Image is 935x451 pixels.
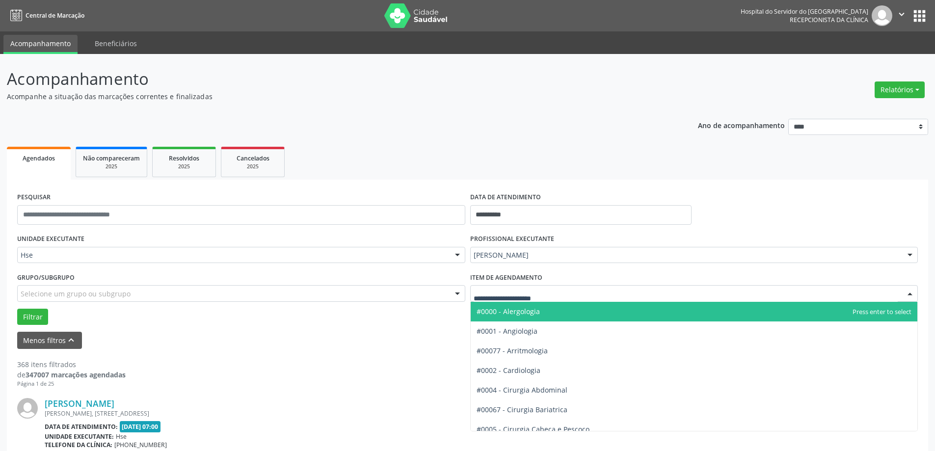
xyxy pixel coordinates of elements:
[7,91,652,102] p: Acompanhe a situação das marcações correntes e finalizadas
[474,250,898,260] span: [PERSON_NAME]
[66,335,77,345] i: keyboard_arrow_up
[3,35,78,54] a: Acompanhamento
[470,232,554,247] label: PROFISSIONAL EXECUTANTE
[477,326,537,336] span: #0001 - Angiologia
[21,250,445,260] span: Hse
[83,154,140,162] span: Não compareceram
[83,163,140,170] div: 2025
[477,307,540,316] span: #0000 - Alergologia
[7,67,652,91] p: Acompanhamento
[17,232,84,247] label: UNIDADE EXECUTANTE
[477,346,548,355] span: #00077 - Arritmologia
[698,119,785,131] p: Ano de acompanhamento
[45,441,112,449] b: Telefone da clínica:
[17,190,51,205] label: PESQUISAR
[741,7,868,16] div: Hospital do Servidor do [GEOGRAPHIC_DATA]
[88,35,144,52] a: Beneficiários
[17,270,75,285] label: Grupo/Subgrupo
[7,7,84,24] a: Central de Marcação
[872,5,892,26] img: img
[17,359,126,370] div: 368 itens filtrados
[169,154,199,162] span: Resolvidos
[45,423,118,431] b: Data de atendimento:
[120,421,161,432] span: [DATE] 07:00
[790,16,868,24] span: Recepcionista da clínica
[160,163,209,170] div: 2025
[23,154,55,162] span: Agendados
[911,7,928,25] button: apps
[470,190,541,205] label: DATA DE ATENDIMENTO
[892,5,911,26] button: 
[17,332,82,349] button: Menos filtroskeyboard_arrow_up
[477,385,567,395] span: #0004 - Cirurgia Abdominal
[17,309,48,325] button: Filtrar
[477,366,540,375] span: #0002 - Cardiologia
[17,398,38,419] img: img
[26,370,126,379] strong: 347007 marcações agendadas
[45,409,771,418] div: [PERSON_NAME], [STREET_ADDRESS]
[116,432,127,441] span: Hse
[17,370,126,380] div: de
[237,154,269,162] span: Cancelados
[114,441,167,449] span: [PHONE_NUMBER]
[477,424,589,434] span: #0005 - Cirurgia Cabeça e Pescoço
[21,289,131,299] span: Selecione um grupo ou subgrupo
[17,380,126,388] div: Página 1 de 25
[875,81,925,98] button: Relatórios
[477,405,567,414] span: #00067 - Cirurgia Bariatrica
[45,432,114,441] b: Unidade executante:
[470,270,542,285] label: Item de agendamento
[896,9,907,20] i: 
[45,398,114,409] a: [PERSON_NAME]
[228,163,277,170] div: 2025
[26,11,84,20] span: Central de Marcação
